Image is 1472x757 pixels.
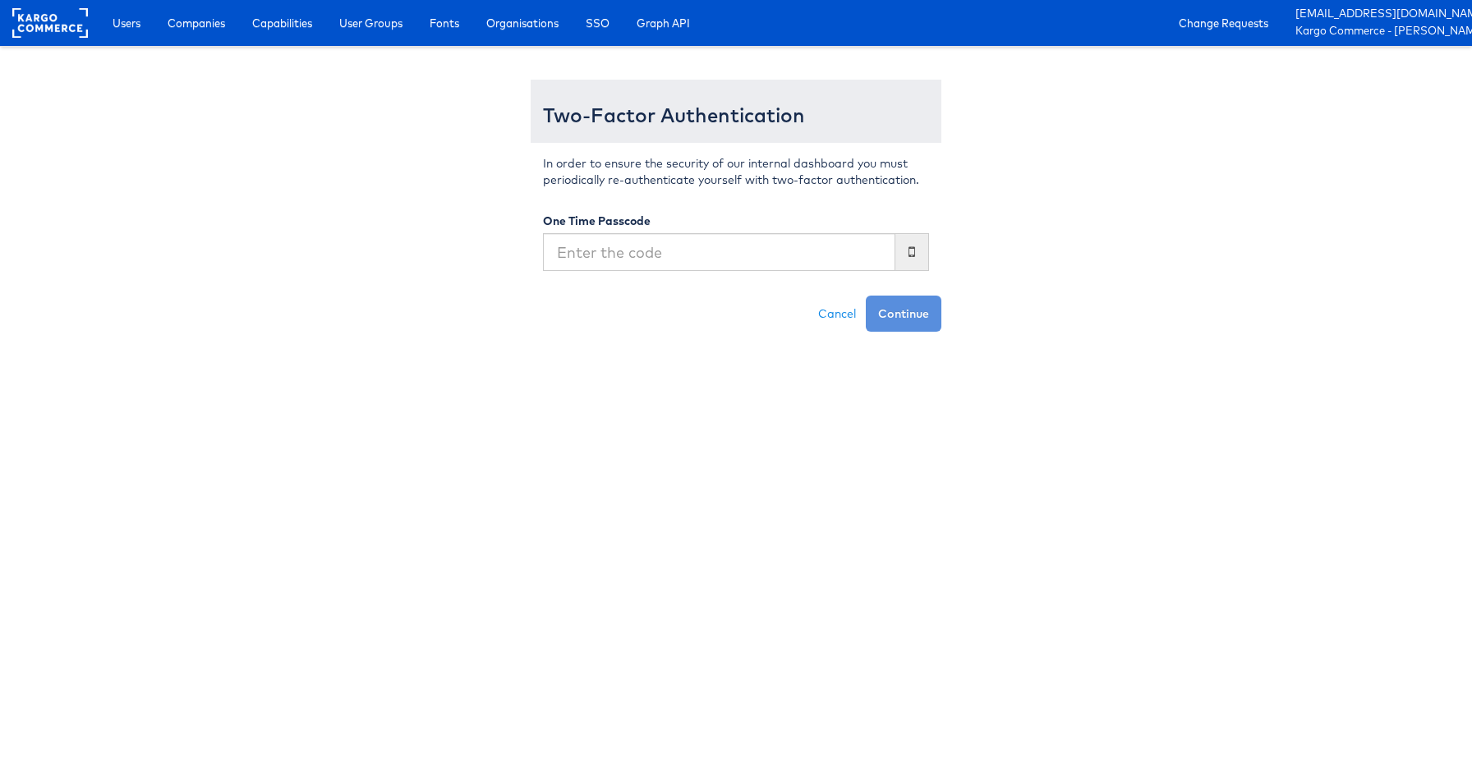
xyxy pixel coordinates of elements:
button: Continue [866,296,941,332]
span: SSO [586,15,609,31]
a: Graph API [624,8,702,38]
h3: Two-Factor Authentication [543,104,929,126]
a: Users [100,8,153,38]
a: SSO [573,8,622,38]
p: In order to ensure the security of our internal dashboard you must periodically re-authenticate y... [543,155,929,188]
span: Organisations [486,15,559,31]
a: Cancel [808,296,866,332]
a: Companies [155,8,237,38]
input: Enter the code [543,233,895,271]
label: One Time Passcode [543,213,651,229]
a: [EMAIL_ADDRESS][DOMAIN_NAME] [1295,6,1460,23]
a: User Groups [327,8,415,38]
span: Capabilities [252,15,312,31]
span: Users [113,15,140,31]
a: Organisations [474,8,571,38]
a: Capabilities [240,8,324,38]
a: Kargo Commerce - [PERSON_NAME] [1295,23,1460,40]
a: Fonts [417,8,471,38]
span: User Groups [339,15,402,31]
span: Graph API [637,15,690,31]
span: Companies [168,15,225,31]
span: Fonts [430,15,459,31]
a: Change Requests [1166,8,1281,38]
